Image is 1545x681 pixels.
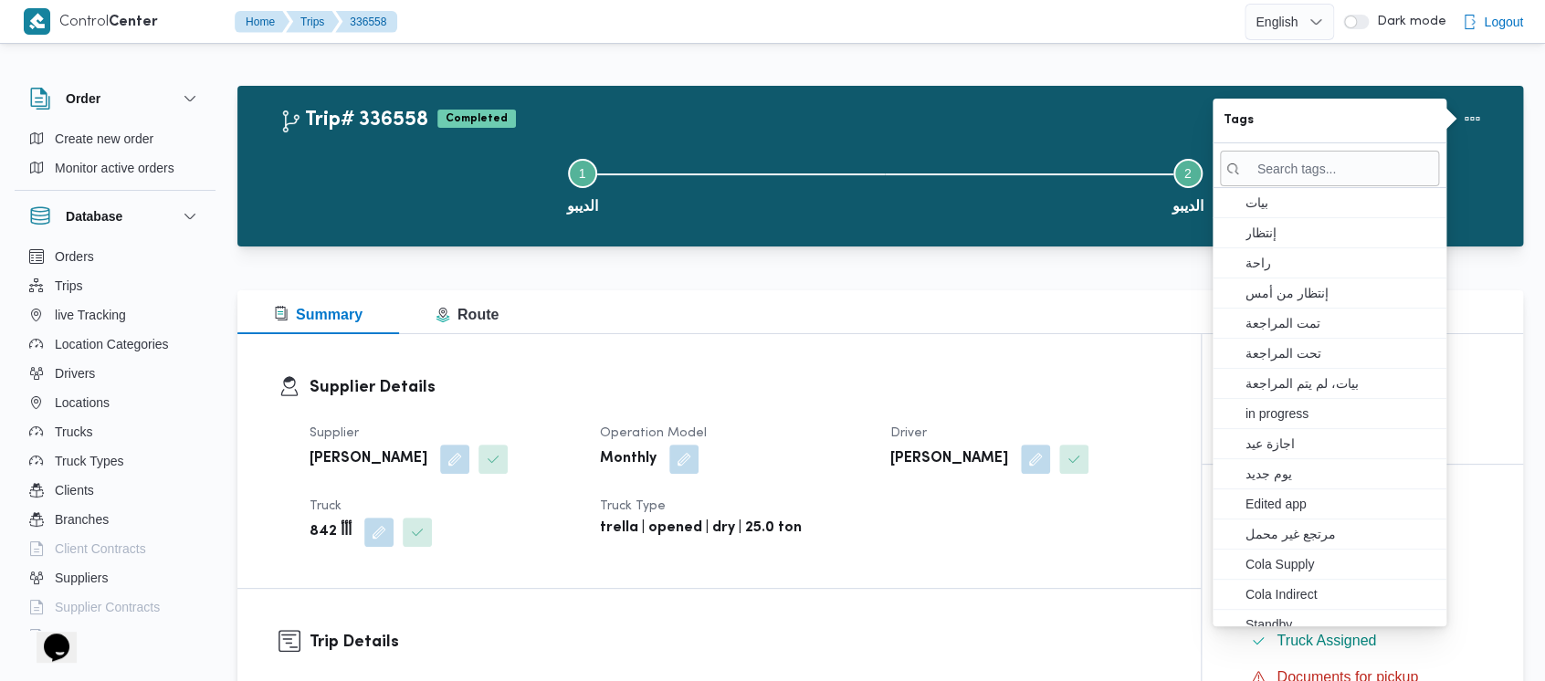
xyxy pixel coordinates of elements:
button: Locations [22,388,208,417]
button: Clients [22,476,208,505]
button: Actions [1454,100,1490,137]
span: الديبو [567,195,598,217]
span: Locations [55,392,110,414]
span: Create new order [55,128,153,150]
button: Orders [22,242,208,271]
button: Branches [22,505,208,534]
span: in progress [1245,403,1435,424]
button: Drivers [22,359,208,388]
span: Truck Type [600,500,666,512]
span: Truck Assigned [1277,633,1376,648]
span: Completed [437,110,516,128]
span: Client Contracts [55,538,146,560]
span: 2 [1184,166,1192,181]
span: live Tracking [55,304,126,326]
button: Monitor active orders [22,153,208,183]
span: Truck [310,500,342,512]
button: Home [235,11,289,33]
span: Cola Supply [1245,553,1435,575]
button: Create new order [22,124,208,153]
span: الديبو [1172,195,1203,217]
input: search tags [1220,151,1439,186]
span: Cola Indirect [1245,583,1435,605]
b: Monthly [600,448,657,470]
span: Operation Model [600,427,707,439]
span: Trucks [55,421,92,443]
span: Devices [55,625,100,647]
h3: Order [66,88,100,110]
span: Branches [55,508,109,530]
button: Location Categories [22,330,208,359]
button: Truck Types [22,446,208,476]
div: Database [15,242,215,637]
button: Supplier Contracts [22,592,208,622]
b: Center [109,16,158,29]
span: Standby [1245,613,1435,635]
span: Truck Types [55,450,123,472]
span: تمت المراجعة [1245,312,1435,334]
span: تحت المراجعة [1245,342,1435,364]
b: trella | opened | dry | 25.0 ton [600,518,802,540]
button: Devices [22,622,208,651]
span: Driver [890,427,927,439]
h3: Supplier Details [310,375,1160,400]
button: Trips [286,11,339,33]
button: Trucks [22,417,208,446]
button: 336558 [335,11,397,33]
span: Truck Assigned [1277,630,1376,652]
h3: Database [66,205,122,227]
span: Logout [1484,11,1523,33]
span: Monitor active orders [55,157,174,179]
button: Logout [1455,4,1530,40]
span: Route [436,307,499,322]
span: مرتجع غير محمل [1245,523,1435,545]
h3: Trip Details [310,630,1160,655]
button: الديبو [279,137,885,232]
button: Order [29,88,201,110]
span: Edited app [1245,493,1435,515]
span: بيات، لم يتم المراجعة [1245,372,1435,394]
span: راحة [1245,252,1435,274]
span: Clients [55,479,94,501]
h2: Trip# 336558 [279,109,428,132]
b: Completed [446,113,508,124]
span: Summary [274,307,363,322]
div: Order [15,124,215,190]
button: Suppliers [22,563,208,592]
span: Tags [1224,110,1435,131]
span: Trips [55,275,83,297]
img: X8yXhbKr1z7QwAAAABJRU5ErkJggg== [24,8,50,35]
button: الديبو [885,137,1490,232]
button: Trips [22,271,208,300]
span: إنتظار [1245,222,1435,244]
button: live Tracking [22,300,208,330]
span: بيات [1245,192,1435,214]
span: Suppliers [55,567,108,589]
iframe: chat widget [18,608,77,663]
span: Supplier [310,427,359,439]
span: Location Categories [55,333,169,355]
b: 842 أأأ [310,521,352,543]
span: اجازة عيد [1245,433,1435,455]
b: [PERSON_NAME] [310,448,427,470]
button: Database [29,205,201,227]
span: 1 [579,166,586,181]
button: Client Contracts [22,534,208,563]
span: يوم جديد [1245,463,1435,485]
span: Drivers [55,362,95,384]
span: Supplier Contracts [55,596,160,618]
b: [PERSON_NAME] [890,448,1008,470]
button: Truck Assigned [1244,626,1482,655]
span: Dark mode [1369,15,1445,29]
span: إنتظار من أمس [1245,282,1435,304]
span: Orders [55,246,94,267]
